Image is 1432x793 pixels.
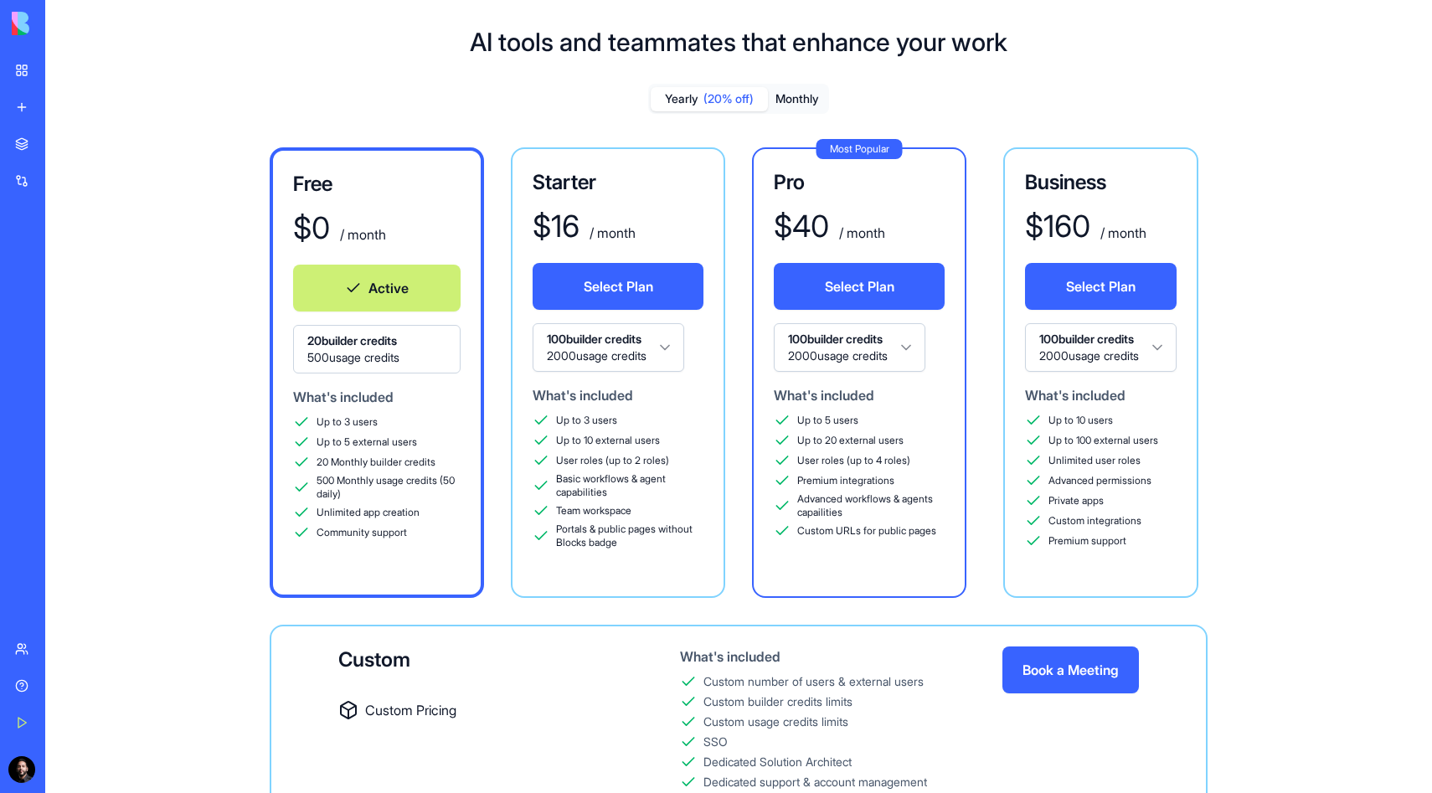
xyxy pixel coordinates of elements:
[1048,534,1126,548] span: Premium support
[556,454,669,467] span: User roles (up to 2 roles)
[533,385,703,405] div: What's included
[1048,434,1158,447] span: Up to 100 external users
[1025,263,1177,310] button: Select Plan
[680,646,927,667] div: What's included
[703,774,927,790] div: Dedicated support & account management
[317,415,378,429] span: Up to 3 users
[533,169,703,196] h3: Starter
[556,523,703,549] span: Portals & public pages without Blocks badge
[317,435,417,449] span: Up to 5 external users
[1048,494,1104,507] span: Private apps
[307,349,446,366] span: 500 usage credits
[307,332,446,349] span: 20 builder credits
[365,700,456,720] span: Custom Pricing
[774,263,945,310] button: Select Plan
[703,734,728,750] div: SSO
[556,504,631,518] span: Team workspace
[703,90,754,107] span: (20% off)
[1025,209,1090,243] div: $ 160
[797,474,894,487] span: Premium integrations
[1025,385,1177,405] div: What's included
[816,139,903,159] div: Most Popular
[703,673,924,690] div: Custom number of users & external users
[293,171,461,198] h3: Free
[651,87,768,111] button: Yearly
[1048,414,1113,427] span: Up to 10 users
[774,209,829,243] div: $ 40
[293,387,461,407] div: What's included
[586,223,636,243] div: / month
[533,209,579,243] div: $ 16
[797,524,936,538] span: Custom URLs for public pages
[703,713,848,730] div: Custom usage credits limits
[556,472,703,499] span: Basic workflows & agent capabilities
[836,223,885,243] div: / month
[703,754,852,770] div: Dedicated Solution Architect
[317,506,420,519] span: Unlimited app creation
[768,87,827,111] button: Monthly
[774,385,945,405] div: What's included
[533,263,703,310] button: Select Plan
[470,27,1007,57] h1: AI tools and teammates that enhance your work
[317,474,461,501] span: 500 Monthly usage credits (50 daily)
[703,693,853,710] div: Custom builder credits limits
[774,169,945,196] h3: Pro
[556,434,660,447] span: Up to 10 external users
[12,12,116,35] img: logo
[1097,223,1146,243] div: / month
[337,224,386,245] div: / month
[556,414,617,427] span: Up to 3 users
[293,211,330,245] div: $ 0
[797,434,904,447] span: Up to 20 external users
[1002,646,1139,693] button: Book a Meeting
[338,646,605,673] div: Custom
[317,526,407,539] span: Community support
[293,265,461,312] button: Active
[1048,454,1141,467] span: Unlimited user roles
[797,492,945,519] span: Advanced workflows & agents capailities
[797,414,858,427] span: Up to 5 users
[1025,169,1177,196] h3: Business
[1048,514,1141,528] span: Custom integrations
[317,456,435,469] span: 20 Monthly builder credits
[8,756,35,783] img: ACg8ocLFR2KEYCtrpyvVQ2_WjSSOOkQDRy08La0J4HUk0dTeEI6-7C8=s96-c
[1048,474,1151,487] span: Advanced permissions
[797,454,910,467] span: User roles (up to 4 roles)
